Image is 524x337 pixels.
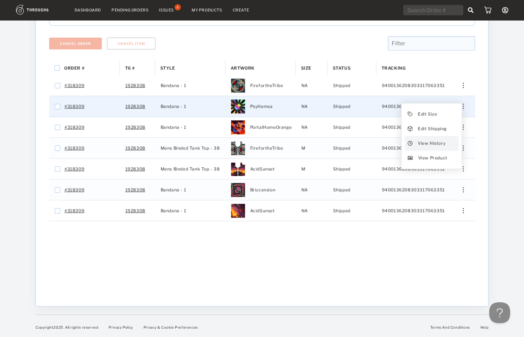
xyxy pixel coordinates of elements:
span: Copyright 2025 . All rights reserved [36,325,98,329]
a: #318309 [64,206,84,215]
a: #318309 [64,165,84,174]
span: Mens Binded Tank Top - 38 [161,165,220,174]
div: NA [296,200,327,221]
span: Shipped [333,144,350,153]
span: Cancel Item [118,41,145,46]
span: Shipped [333,165,350,174]
img: meatball_vertical.0c7b41df.svg [463,166,464,171]
a: Privacy Policy [109,325,133,329]
input: Filter [388,36,475,50]
a: #318309 [64,102,84,111]
span: T6 # [125,65,135,71]
a: Pending Orders [111,8,148,13]
span: View History [418,139,445,148]
span: Bandana - 1 [161,81,186,90]
a: #318309 [64,123,84,132]
span: FirefortheTribe [250,144,283,153]
img: f4275bde-b876-4e5a-ab0f-a82b7e98a2af-thumb.JPG [231,120,245,134]
img: logo.1c10ca64.svg [16,5,64,15]
span: Shipped [333,206,350,215]
span: Shipped [333,185,350,194]
a: Privacy & Cookie Preferences [144,325,198,329]
img: 038a0e51-2cb8-4bcf-9e14-3e1c751fe287-thumb.JPG [231,204,245,218]
a: Help [480,325,488,329]
div: Press SPACE to select this row. [49,75,475,96]
div: Press SPACE to select this row. [49,138,475,159]
span: View Product [418,153,447,162]
div: NA [296,179,327,200]
a: Issues8 [159,7,181,13]
span: Style [160,65,175,71]
a: 1928308 [125,206,145,215]
span: Bandana - 1 [161,123,186,132]
a: 1928308 [125,123,145,132]
div: M [296,159,327,179]
span: Mens Binded Tank Top - 38 [161,144,220,153]
div: Press SPACE to select this row. [49,159,475,179]
img: c9adf9ab-e94a-4a13-8a33-2d045a6ec989-4XL.jpg [231,162,245,176]
div: Press SPACE to select this row. [49,96,475,117]
img: meatball_vertical.0c7b41df.svg [463,104,464,109]
img: meatball_vertical.0c7b41df.svg [463,208,464,213]
span: 9400136208303317063351 [382,81,445,90]
span: Bandana - 1 [161,206,186,215]
span: Status [333,65,351,71]
span: AcidSunset [250,206,275,215]
div: M [296,138,327,158]
span: Shipped [333,81,350,90]
img: a196b616-9821-41bb-b4ce-624e7ace20b9-thumb.JPG [231,79,245,93]
iframe: Toggle Customer Support [489,302,510,323]
a: Terms And Conditions [430,325,470,329]
input: Search Order # [403,5,463,15]
img: icon_cart.dab5cea1.svg [484,7,491,14]
span: Brizcension [250,185,276,194]
a: #318309 [64,81,84,90]
span: 9400136208303317063351 [382,165,445,174]
span: PortalHomeOrange [250,123,292,132]
div: Issues [159,8,174,13]
div: Press SPACE to select this row. [49,117,475,138]
span: 9400136208303317063351 [382,123,445,132]
a: My Products [192,8,222,13]
span: 9400136208303317063351 [382,185,445,194]
span: Cancel Order [60,41,91,46]
div: NA [296,117,327,137]
a: #318309 [64,185,84,194]
span: Shipped [333,123,350,132]
img: ac75ad28-1156-4f3d-9650-bb663f34fd10-thumb.JPG [231,99,245,113]
img: icon_view_history.9f02cf25.svg [408,141,413,146]
span: Shipped [333,102,350,111]
img: icon_edititem.c998d06a.svg [408,112,413,117]
span: Edit Shipping [418,124,447,133]
img: meatball_vertical.0c7b41df.svg [463,145,464,151]
span: Bandana - 1 [161,185,186,194]
a: Create [233,8,249,13]
a: 1928308 [125,102,145,111]
span: Order # [64,65,84,71]
a: #318309 [64,144,84,153]
img: 541841b9-dd24-4a16-87a6-c5ef02e638fe-4XL.jpg [231,141,245,155]
img: 53694829-9411-47ad-a807-8623488e1c18-thumb.JPG [231,183,245,197]
button: Cancel Item [107,38,156,49]
span: Tracking [382,65,406,71]
div: 8 [175,4,181,10]
span: AcidSunset [250,165,275,174]
div: Press SPACE to select this row. [49,200,475,221]
span: Edit Size [418,110,437,119]
span: 9400136208303317063351 [382,144,445,153]
div: NA [296,96,327,117]
span: Bandana - 1 [161,102,186,111]
span: Size [301,65,311,71]
div: Press SPACE to select this row. [49,179,475,200]
a: 1928308 [125,81,145,90]
span: FirefortheTribe [250,81,283,90]
span: 9400136208303317063351 [382,102,445,111]
img: meatball_vertical.0c7b41df.svg [463,83,464,88]
a: 1928308 [125,144,145,153]
button: Cancel Order [49,38,102,49]
a: 1928308 [125,185,145,194]
img: icon_edit_shipping.c166e1d9.svg [408,126,413,131]
img: meatball_vertical.0c7b41df.svg [463,125,464,130]
span: PsyHamsa [250,102,273,111]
